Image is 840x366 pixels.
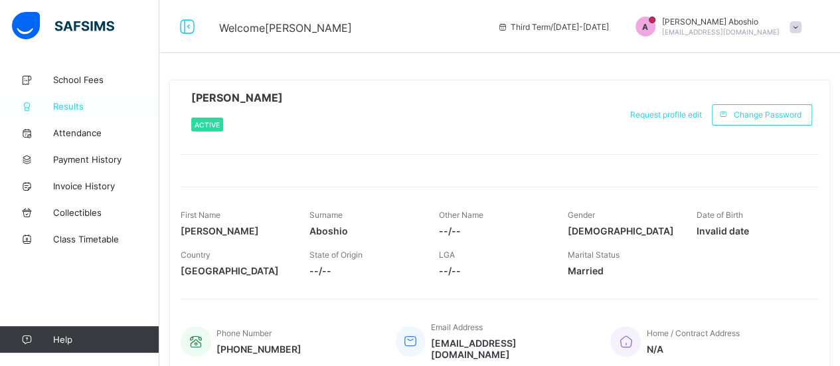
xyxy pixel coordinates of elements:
[662,28,780,36] span: [EMAIL_ADDRESS][DOMAIN_NAME]
[53,234,159,244] span: Class Timetable
[309,250,363,260] span: State of Origin
[195,121,220,129] span: Active
[309,225,418,236] span: Aboshio
[438,250,454,260] span: LGA
[662,17,780,27] span: [PERSON_NAME] Aboshio
[53,74,159,85] span: School Fees
[181,225,290,236] span: [PERSON_NAME]
[568,250,620,260] span: Marital Status
[181,250,210,260] span: Country
[309,265,418,276] span: --/--
[622,17,808,37] div: AaronAboshio
[309,210,343,220] span: Surname
[53,181,159,191] span: Invoice History
[438,265,547,276] span: --/--
[438,225,547,236] span: --/--
[568,265,677,276] span: Married
[216,343,301,355] span: [PHONE_NUMBER]
[181,210,220,220] span: First Name
[697,225,805,236] span: Invalid date
[497,22,609,32] span: session/term information
[430,322,482,332] span: Email Address
[53,207,159,218] span: Collectibles
[568,225,677,236] span: [DEMOGRAPHIC_DATA]
[219,21,352,35] span: Welcome [PERSON_NAME]
[181,265,290,276] span: [GEOGRAPHIC_DATA]
[53,154,159,165] span: Payment History
[734,110,801,120] span: Change Password
[53,101,159,112] span: Results
[568,210,595,220] span: Gender
[438,210,483,220] span: Other Name
[646,328,739,338] span: Home / Contract Address
[646,343,739,355] span: N/A
[53,334,159,345] span: Help
[191,91,283,104] span: [PERSON_NAME]
[642,22,648,32] span: A
[12,12,114,40] img: safsims
[430,337,590,360] span: [EMAIL_ADDRESS][DOMAIN_NAME]
[697,210,743,220] span: Date of Birth
[216,328,272,338] span: Phone Number
[53,128,159,138] span: Attendance
[630,110,702,120] span: Request profile edit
